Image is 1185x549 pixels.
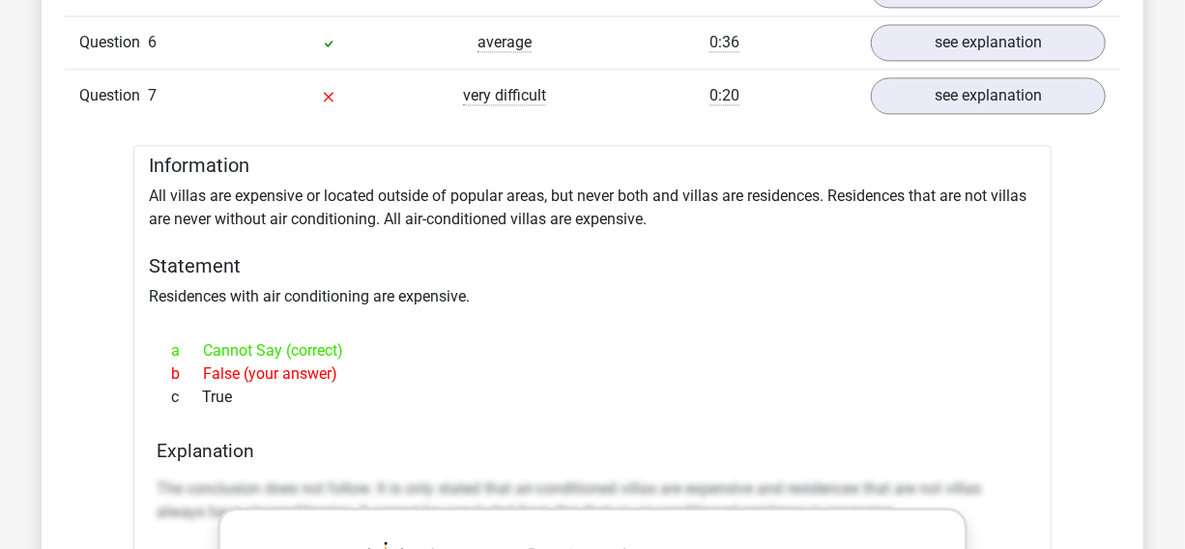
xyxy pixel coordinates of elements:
a: see explanation [871,24,1106,61]
span: 0:20 [709,86,739,105]
span: a [171,339,203,362]
a: see explanation [871,77,1106,114]
p: The conclusion does not follow. It is only stated that air-conditioned villas are expensive and r... [157,477,1028,524]
span: very difficult [463,86,546,105]
div: False (your answer) [157,362,1028,386]
span: 6 [148,33,157,51]
h5: Information [149,154,1036,177]
h5: Statement [149,254,1036,277]
span: average [477,33,532,52]
span: c [171,386,202,409]
span: b [171,362,203,386]
div: Cannot Say (correct) [157,339,1028,362]
span: 7 [148,86,157,104]
h4: Explanation [157,440,1028,462]
span: Question [79,84,148,107]
div: True [157,386,1028,409]
span: Question [79,31,148,54]
span: 0:36 [709,33,739,52]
